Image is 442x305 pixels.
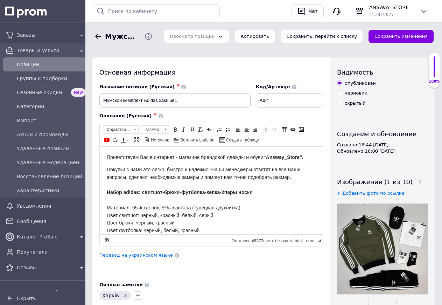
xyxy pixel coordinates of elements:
a: Увеличить отступ [270,126,278,133]
b: Личные заметки [99,282,143,287]
a: Сделать резервную копию сейчас [103,236,111,244]
a: Развернуть [133,136,140,144]
a: Убрать форматирование [197,126,204,133]
a: Создать таблицу [218,136,260,144]
a: Форматирование [103,125,139,134]
div: Просмотр позиции [170,33,215,40]
span: Покупки с нами это легко, быстро и надежно! Наши менеджеры ответят на все Ваши вопросы, сделают н... [7,20,201,117]
div: Подсчет символов [232,237,318,243]
a: Размер [141,125,169,134]
span: Заказы [17,32,75,39]
span: Скрыть [17,296,36,301]
span: New [71,88,86,97]
div: Изображения (1 из 10) [337,178,428,186]
a: Источник [143,136,170,144]
a: Вставить шаблон [173,136,215,144]
span: Код/Артикул [256,84,290,89]
a: По правому краю [251,126,259,133]
span: Создать таблицу [225,137,259,143]
a: Изображение [297,126,305,133]
div: Создание и обновление [337,130,428,138]
span: Уведомления [17,202,86,209]
input: Поиск по кабинету [94,4,220,18]
strong: Набор adidas: свитшот-брюки-футболка-кепка-2пары носки [7,43,153,48]
a: Полужирный (Ctrl+B) [171,126,179,133]
span: Удаленные позиции [17,145,86,152]
span: Харків [102,293,119,298]
span: ✱ [176,83,180,88]
span: Импорт [17,117,86,124]
span: Категории [17,103,86,110]
div: 100% Качество заполнения [428,53,440,88]
span: Вставить шаблон [179,137,214,143]
button: Копировать [235,30,275,43]
span: Покупатели [17,249,86,256]
span: Товары и услуги [17,47,75,54]
a: Отменить (Ctrl+Z) [205,126,213,133]
a: По центру [243,126,251,133]
span: Показатели работы компании [17,289,86,303]
a: Вставить/Редактировать ссылку (Ctrl+L) [289,126,297,133]
button: Сохранить, перейти к списку [281,30,363,43]
a: Добавить видео с YouTube [103,136,111,144]
div: Чат [307,6,319,16]
span: Размер [141,126,162,133]
a: Подчеркнутый (Ctrl+U) [188,126,196,133]
span: Описание (Русский) [99,113,152,118]
span: Название позиции (Русский) [99,84,175,89]
span: Приветствуем Вас в интернет - магазине брендовой одежды и обуви [7,8,204,13]
a: Вставить / удалить нумерованный список [216,126,223,133]
div: Создано: 16:44 [DATE] [337,142,428,148]
span: Добавить фото по ссылке [342,190,405,196]
span: 49277 [252,238,263,243]
div: Основная информация [99,68,323,77]
a: Вставить иконку [111,136,119,144]
a: Таблица [281,126,288,133]
div: Обновлено: 16:00 [DATE] [337,148,428,154]
span: ID: 3419027 [369,12,394,17]
button: Чат [292,4,324,18]
svg: Удалить метку [122,293,128,298]
div: скрытый [345,100,366,106]
body: Визуальный текстовый редактор, 433CE5F9-8D73-4C28-9E3F-654FFF7C97BF [7,7,216,161]
div: опубликован [345,80,376,86]
span: Группы и подборки [17,75,86,82]
iframe: Визуальный текстовый редактор, 433CE5F9-8D73-4C28-9E3F-654FFF7C97BF [100,147,323,234]
a: Перевод на украинском языке [99,252,173,258]
span: Акции и промокоды [17,131,86,138]
div: черновик [345,90,367,96]
span: Мужской комплект Adidas хаки 5в1 [105,32,139,42]
a: Уменьшить отступ [262,126,269,133]
span: Восстановление позиций [17,173,86,180]
div: 100% [429,79,440,84]
span: Сезонные скидки [17,89,68,96]
span: ✱ [153,112,156,117]
span: Сообщения [17,218,86,225]
input: Например, H&M женское платье зеленое 38 размер вечернее макси с блестками [99,93,251,108]
div: Видимость [337,68,428,77]
span: ANSWAY_STORE [369,4,414,11]
span: Удаленные модерацией [17,159,86,166]
span: Источник [150,137,169,143]
span: Характеристики [17,187,86,194]
a: Курсив (Ctrl+I) [180,126,188,133]
button: Сохранить изменения [369,30,434,43]
strong: “Answay_Store”. [164,8,204,13]
span: Отзывы [17,264,75,271]
span: Позиции [17,61,86,68]
a: Вставить сообщение [120,136,130,144]
span: Перетащите для изменения размера [318,239,321,242]
span: Каталог ProSale [17,233,75,240]
span: Форматирование [103,126,132,133]
a: Вставить / удалить маркированный список [224,126,232,133]
a: По левому краю [234,126,242,133]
